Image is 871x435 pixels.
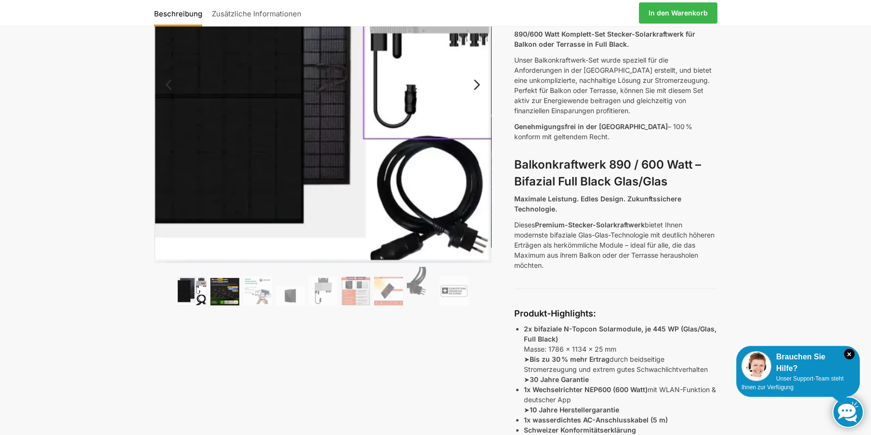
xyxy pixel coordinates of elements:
[524,385,648,394] strong: 1x Wechselrichter NEP600 (600 Watt)
[178,277,207,305] img: Bificiales Hochleistungsmodul
[524,426,636,434] strong: Schweizer Konformitätserklärung
[530,406,619,414] strong: 10 Jahre Herstellergarantie
[514,158,701,188] strong: Balkonkraftwerk 890 / 600 Watt – Bifazial Full Black Glas/Glas
[524,416,668,424] strong: 1x wasserdichtes AC-Anschlusskabel (5 m)
[374,277,403,305] img: Bificial 30 % mehr Leistung
[341,277,370,305] img: Bificial im Vergleich zu billig Modulen
[741,351,771,381] img: Customer service
[514,122,692,141] span: – 100 % konform mit geltendem Recht.
[741,351,855,374] div: Brauchen Sie Hilfe?
[514,122,668,131] span: Genehmigungsfrei in der [GEOGRAPHIC_DATA]
[524,325,716,343] strong: 2x bifaziale N-Topcon Solarmodule, je 445 WP (Glas/Glas, Full Black)
[207,1,306,25] a: Zusätzliche Informationen
[154,1,207,25] a: Beschreibung
[243,277,272,305] img: Balkonkraftwerk 890/600 Watt bificial Glas/Glas – Bild 3
[639,2,717,24] a: In den Warenkorb
[210,278,239,305] img: Balkonkraftwerk 890/600 Watt bificial Glas/Glas – Bild 2
[514,195,681,213] strong: Maximale Leistung. Edles Design. Zukunftssichere Technologie.
[514,30,695,48] strong: 890/600 Watt Komplett-Set Stecker-Solarkraftwerk für Balkon oder Terrasse in Full Black.
[535,221,645,229] strong: Premium-Stecker-Solarkraftwerk
[741,375,844,391] span: Unser Support-Team steht Ihnen zur Verfügung
[309,277,338,305] img: Balkonkraftwerk 890/600 Watt bificial Glas/Glas – Bild 5
[407,267,436,305] img: Anschlusskabel-3meter_schweizer-stecker
[514,220,717,270] p: Dieses bietet Ihnen modernste bifaziale Glas-Glas-Technologie mit deutlich höheren Erträgen als h...
[514,308,596,318] strong: Produkt-Highlights:
[530,375,589,383] strong: 30 Jahre Garantie
[844,349,855,359] i: Schließen
[524,384,717,415] p: mit WLAN-Funktion & deutscher App ➤
[530,355,610,363] strong: Bis zu 30 % mehr Ertrag
[514,55,717,116] p: Unser Balkonkraftwerk-Set wurde speziell für die Anforderungen in der [GEOGRAPHIC_DATA] erstellt,...
[276,286,305,305] img: Maysun
[440,277,468,305] img: Balkonkraftwerk 890/600 Watt bificial Glas/Glas – Bild 9
[524,324,717,384] p: Masse: 1786 x 1134 x 25 mm ➤ durch beidseitige Stromerzeugung und extrem gutes Schwachlichtverhal...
